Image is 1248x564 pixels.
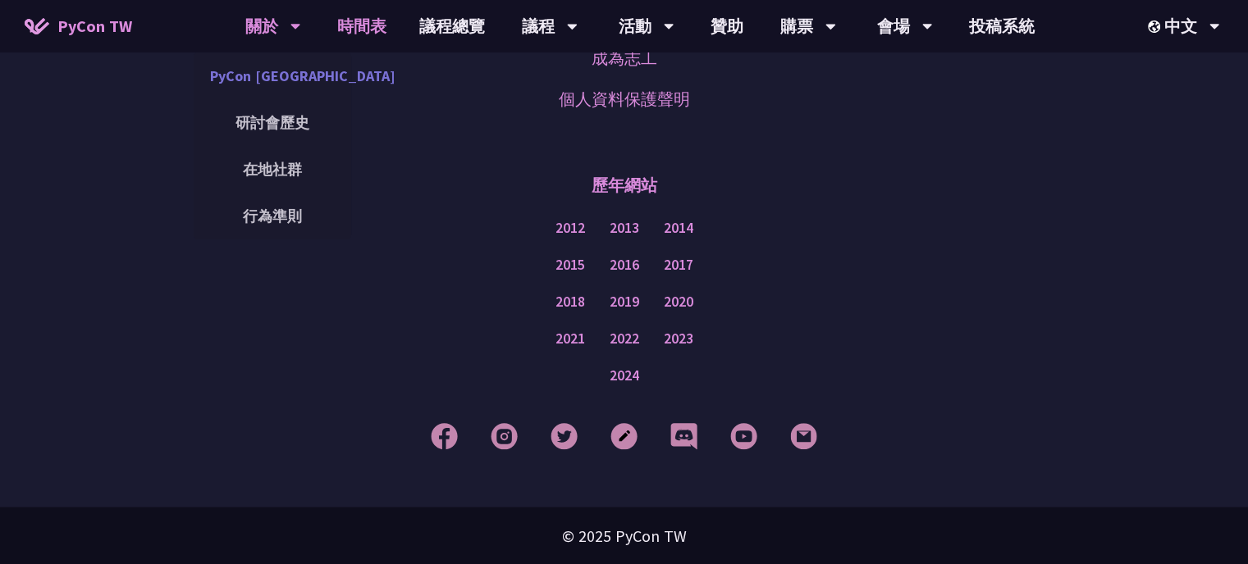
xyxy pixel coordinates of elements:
[1148,20,1164,33] img: Locale Icon
[8,6,149,47] a: PyCon TW
[555,328,585,348] a: 2021
[730,422,757,449] img: YouTube Footer Icon
[555,254,585,275] a: 2015
[790,422,817,449] img: Email Footer Icon
[57,14,132,39] span: PyCon TW
[664,254,693,275] a: 2017
[551,422,578,449] img: Twitter Footer Icon
[194,150,351,189] a: 在地社群
[491,422,518,449] img: Instagram Footer Icon
[664,328,693,348] a: 2023
[194,57,351,95] a: PyCon [GEOGRAPHIC_DATA]
[559,86,690,111] a: 個人資料保護聲明
[555,291,585,312] a: 2018
[555,217,585,238] a: 2012
[431,422,458,449] img: Facebook Footer Icon
[610,365,639,385] a: 2024
[610,422,638,449] img: Blog Footer Icon
[610,291,639,312] a: 2019
[610,217,639,238] a: 2013
[592,160,657,209] p: 歷年網站
[194,103,351,142] a: 研討會歷史
[25,18,49,34] img: Home icon of PyCon TW 2025
[610,254,639,275] a: 2016
[664,217,693,238] a: 2014
[670,422,697,449] img: Discord Footer Icon
[610,328,639,348] a: 2022
[194,197,351,235] a: 行為準則
[592,45,657,70] a: 成為志工
[664,291,693,312] a: 2020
